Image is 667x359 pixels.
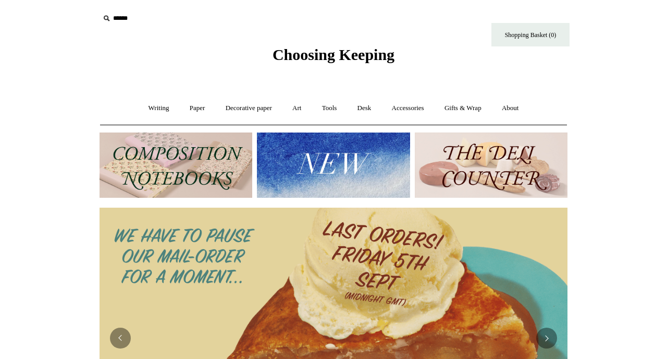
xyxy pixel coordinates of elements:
[110,328,131,349] button: Previous
[348,94,381,122] a: Desk
[257,133,410,198] img: New.jpg__PID:f73bdf93-380a-4a35-bcfe-7823039498e1
[536,328,557,349] button: Next
[492,94,528,122] a: About
[491,23,570,46] a: Shopping Basket (0)
[273,54,394,62] a: Choosing Keeping
[100,133,252,198] img: 202302 Composition ledgers.jpg__PID:69722ee6-fa44-49dd-a067-31375e5d54ec
[273,46,394,63] span: Choosing Keeping
[283,94,311,122] a: Art
[435,94,491,122] a: Gifts & Wrap
[382,94,434,122] a: Accessories
[139,94,179,122] a: Writing
[313,94,347,122] a: Tools
[415,133,567,198] img: The Deli Counter
[216,94,281,122] a: Decorative paper
[180,94,215,122] a: Paper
